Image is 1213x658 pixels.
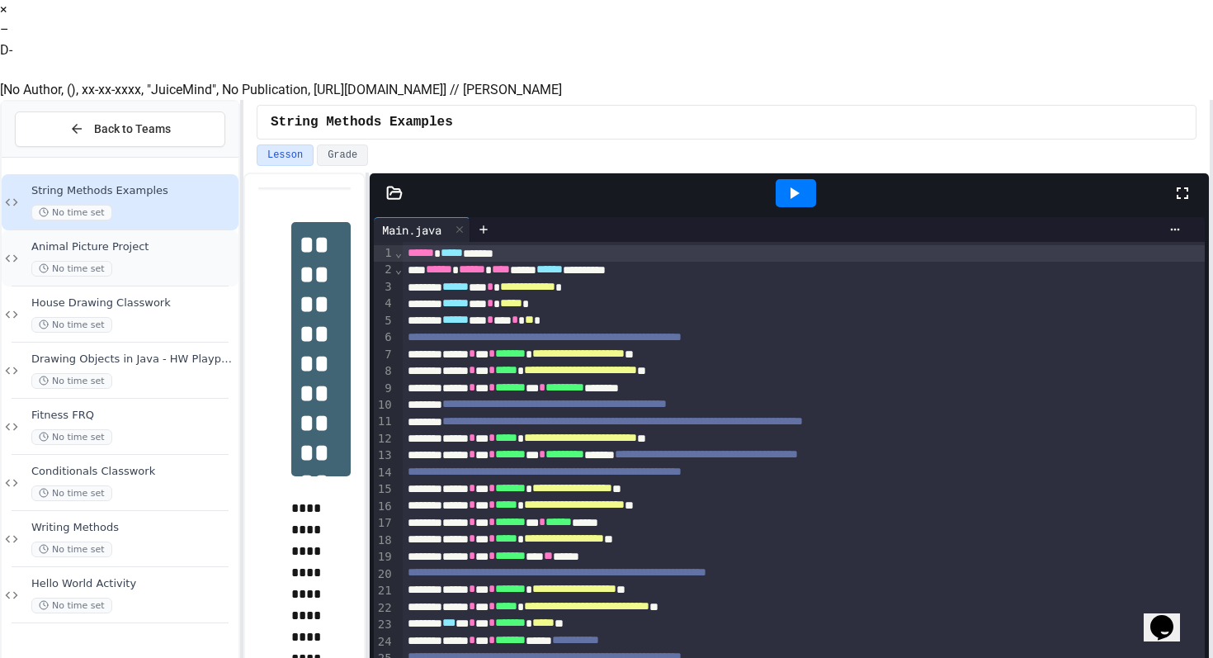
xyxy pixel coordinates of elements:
[374,533,394,549] div: 18
[31,465,235,479] span: Conditionals Classwork
[31,205,112,220] span: No time set
[31,317,112,333] span: No time set
[31,353,235,367] span: Drawing Objects in Java - HW Playposit Code
[374,245,394,262] div: 1
[374,499,394,515] div: 16
[374,634,394,651] div: 24
[374,465,394,481] div: 14
[374,262,394,278] div: 2
[31,261,112,277] span: No time set
[31,521,235,535] span: Writing Methods
[374,515,394,532] div: 17
[374,447,394,464] div: 13
[31,429,112,445] span: No time set
[374,566,394,583] div: 20
[317,144,368,166] button: Grade
[15,111,225,147] button: Back to Teams
[374,583,394,599] div: 21
[374,481,394,498] div: 15
[31,296,235,310] span: House Drawing Classwork
[374,279,394,296] div: 3
[374,329,394,346] div: 6
[394,246,403,259] span: Fold line
[374,381,394,397] div: 9
[374,600,394,617] div: 22
[374,397,394,414] div: 10
[374,617,394,633] div: 23
[31,184,235,198] span: String Methods Examples
[374,221,450,239] div: Main.java
[94,121,171,138] span: Back to Teams
[374,414,394,430] div: 11
[31,409,235,423] span: Fitness FRQ
[271,112,453,132] span: String Methods Examples
[374,347,394,363] div: 7
[374,296,394,312] div: 4
[374,363,394,380] div: 8
[31,373,112,389] span: No time set
[374,549,394,566] div: 19
[31,542,112,557] span: No time set
[374,217,470,242] div: Main.java
[374,313,394,329] div: 5
[1144,592,1196,641] iframe: chat widget
[31,485,112,501] span: No time set
[394,263,403,276] span: Fold line
[257,144,314,166] button: Lesson
[31,598,112,613] span: No time set
[374,431,394,447] div: 12
[31,240,235,254] span: Animal Picture Project
[31,577,235,591] span: Hello World Activity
